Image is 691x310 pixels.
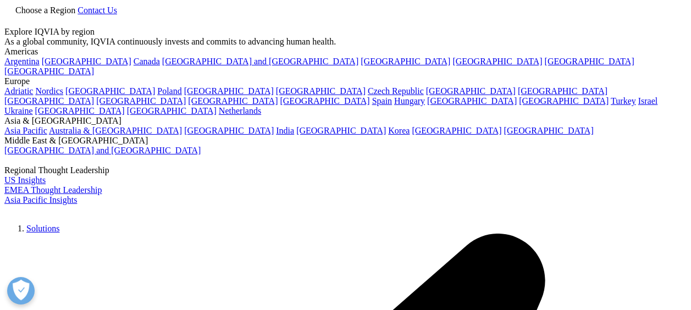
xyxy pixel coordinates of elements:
a: [GEOGRAPHIC_DATA] [184,126,274,135]
a: [GEOGRAPHIC_DATA] [188,96,278,106]
a: Czech Republic [368,86,424,96]
a: Ukraine [4,106,33,115]
a: [GEOGRAPHIC_DATA] and [GEOGRAPHIC_DATA] [162,57,358,66]
a: [GEOGRAPHIC_DATA] [427,96,517,106]
a: [GEOGRAPHIC_DATA] [412,126,501,135]
a: [GEOGRAPHIC_DATA] [504,126,594,135]
a: [GEOGRAPHIC_DATA] and [GEOGRAPHIC_DATA] [4,146,201,155]
a: [GEOGRAPHIC_DATA] [127,106,217,115]
a: [GEOGRAPHIC_DATA] [361,57,450,66]
a: Adriatic [4,86,33,96]
a: [GEOGRAPHIC_DATA] [4,67,94,76]
a: US Insights [4,175,46,185]
a: [GEOGRAPHIC_DATA] [4,96,94,106]
a: [GEOGRAPHIC_DATA] [280,96,369,106]
a: [GEOGRAPHIC_DATA] [296,126,386,135]
a: Asia Pacific Insights [4,195,77,204]
a: Asia Pacific [4,126,47,135]
div: Asia & [GEOGRAPHIC_DATA] [4,116,687,126]
a: Hungary [394,96,425,106]
div: Americas [4,47,687,57]
a: Turkey [611,96,636,106]
a: [GEOGRAPHIC_DATA] [519,96,609,106]
a: Netherlands [219,106,261,115]
a: Canada [134,57,160,66]
a: [GEOGRAPHIC_DATA] [42,57,131,66]
a: [GEOGRAPHIC_DATA] [545,57,634,66]
a: Israel [638,96,658,106]
div: As a global community, IQVIA continuously invests and commits to advancing human health. [4,37,687,47]
a: Australia & [GEOGRAPHIC_DATA] [49,126,182,135]
a: Nordics [35,86,63,96]
div: Europe [4,76,687,86]
span: Choose a Region [15,5,75,15]
a: [GEOGRAPHIC_DATA] [35,106,125,115]
a: Contact Us [78,5,117,15]
a: Spain [372,96,392,106]
div: Explore IQVIA by region [4,27,687,37]
a: Korea [388,126,410,135]
a: Argentina [4,57,40,66]
a: [GEOGRAPHIC_DATA] [518,86,607,96]
a: [GEOGRAPHIC_DATA] [426,86,516,96]
div: Middle East & [GEOGRAPHIC_DATA] [4,136,687,146]
button: Abrir preferências [7,277,35,305]
div: Regional Thought Leadership [4,165,687,175]
a: [GEOGRAPHIC_DATA] [65,86,155,96]
a: India [276,126,294,135]
a: [GEOGRAPHIC_DATA] [96,96,186,106]
a: [GEOGRAPHIC_DATA] [276,86,366,96]
a: [GEOGRAPHIC_DATA] [452,57,542,66]
a: [GEOGRAPHIC_DATA] [184,86,274,96]
a: EMEA Thought Leadership [4,185,102,195]
a: Poland [157,86,181,96]
a: Solutions [26,224,59,233]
